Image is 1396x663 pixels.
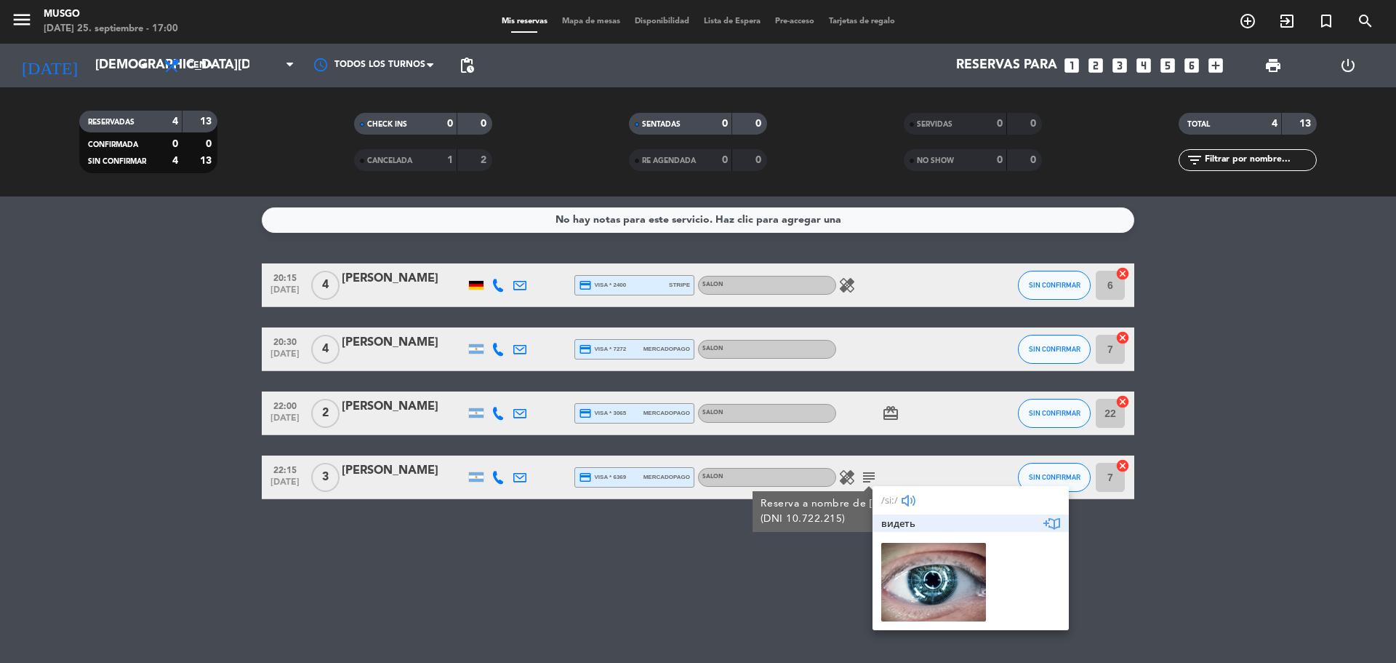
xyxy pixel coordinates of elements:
[761,496,978,527] div: Reserva a nombre de [PERSON_NAME] (DNI 10.722.215)
[135,57,153,74] i: arrow_drop_down
[917,121,952,128] span: SERVIDAS
[481,155,489,165] strong: 2
[1339,57,1357,74] i: power_settings_new
[579,471,626,484] span: visa * 6369
[172,116,178,127] strong: 4
[1018,335,1091,364] button: SIN CONFIRMAR
[1029,345,1080,353] span: SIN CONFIRMAR
[447,155,453,165] strong: 1
[172,139,178,149] strong: 0
[11,9,33,36] button: menu
[1182,56,1201,75] i: looks_6
[311,271,340,300] span: 4
[342,269,465,288] div: [PERSON_NAME]
[881,493,898,508] div: siː
[267,461,303,477] span: 22:15
[1134,56,1153,75] i: looks_4
[267,477,303,494] span: [DATE]
[1115,458,1130,473] i: cancel
[367,121,407,128] span: CHECK INS
[200,156,214,166] strong: 13
[997,119,1003,129] strong: 0
[447,119,453,129] strong: 0
[11,9,33,31] i: menu
[1115,266,1130,281] i: cancel
[88,141,138,148] span: CONFIRMADA
[311,463,340,492] span: 3
[206,139,214,149] strong: 0
[1206,56,1225,75] i: add_box
[200,116,214,127] strong: 13
[1278,12,1296,30] i: exit_to_app
[579,343,592,356] i: credit_card
[643,344,690,354] span: mercadopago
[702,474,723,480] span: SALON
[1186,151,1203,169] i: filter_list
[1110,56,1129,75] i: looks_3
[267,285,303,302] span: [DATE]
[669,280,690,290] span: stripe
[860,469,878,486] i: subject
[367,157,412,164] span: CANCELADA
[579,407,592,420] i: credit_card
[1030,119,1039,129] strong: 0
[642,157,696,164] span: RE AGENDADA
[579,407,626,420] span: visa * 3065
[44,7,178,22] div: Musgo
[1018,399,1091,428] button: SIN CONFIRMAR
[267,333,303,349] span: 20:30
[311,399,340,428] span: 2
[697,17,768,25] span: Lista de Espera
[267,413,303,430] span: [DATE]
[458,57,476,74] span: pending_actions
[555,212,841,229] div: No hay notas para este servicio. Haz clic para agregar una
[88,119,135,126] span: RESERVADAS
[1029,281,1080,289] span: SIN CONFIRMAR
[1299,119,1314,129] strong: 13
[1158,56,1177,75] i: looks_5
[627,17,697,25] span: Disponibilidad
[11,49,88,82] i: [DATE]
[342,461,465,480] div: [PERSON_NAME]
[579,343,626,356] span: visa * 7272
[1062,56,1081,75] i: looks_one
[1203,152,1316,168] input: Filtrar por nombre...
[579,279,626,292] span: visa * 2400
[838,469,856,486] i: healing
[882,405,899,422] i: card_giftcard
[1357,12,1374,30] i: search
[917,157,954,164] span: NO SHOW
[88,158,146,165] span: SIN CONFIRMAR
[481,119,489,129] strong: 0
[267,269,303,285] span: 20:15
[1029,409,1080,417] span: SIN CONFIRMAR
[702,282,723,287] span: SALON
[1272,119,1277,129] strong: 4
[1310,44,1385,87] div: LOG OUT
[172,156,178,166] strong: 4
[643,472,690,482] span: mercadopago
[579,471,592,484] i: credit_card
[1030,155,1039,165] strong: 0
[267,349,303,366] span: [DATE]
[1317,12,1335,30] i: turned_in_not
[1115,330,1130,345] i: cancel
[702,346,723,352] span: SALON
[822,17,902,25] span: Tarjetas de regalo
[838,277,856,294] i: healing
[768,17,822,25] span: Pre-acceso
[342,333,465,352] div: [PERSON_NAME]
[1029,473,1080,481] span: SIN CONFIRMAR
[956,58,1057,73] span: Reservas para
[555,17,627,25] span: Mapa de mesas
[722,119,728,129] strong: 0
[267,397,303,413] span: 22:00
[579,279,592,292] i: credit_card
[188,60,213,71] span: Cena
[722,155,728,165] strong: 0
[755,155,764,165] strong: 0
[642,121,681,128] span: SENTADAS
[494,17,555,25] span: Mis reservas
[997,155,1003,165] strong: 0
[44,22,178,36] div: [DATE] 25. septiembre - 17:00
